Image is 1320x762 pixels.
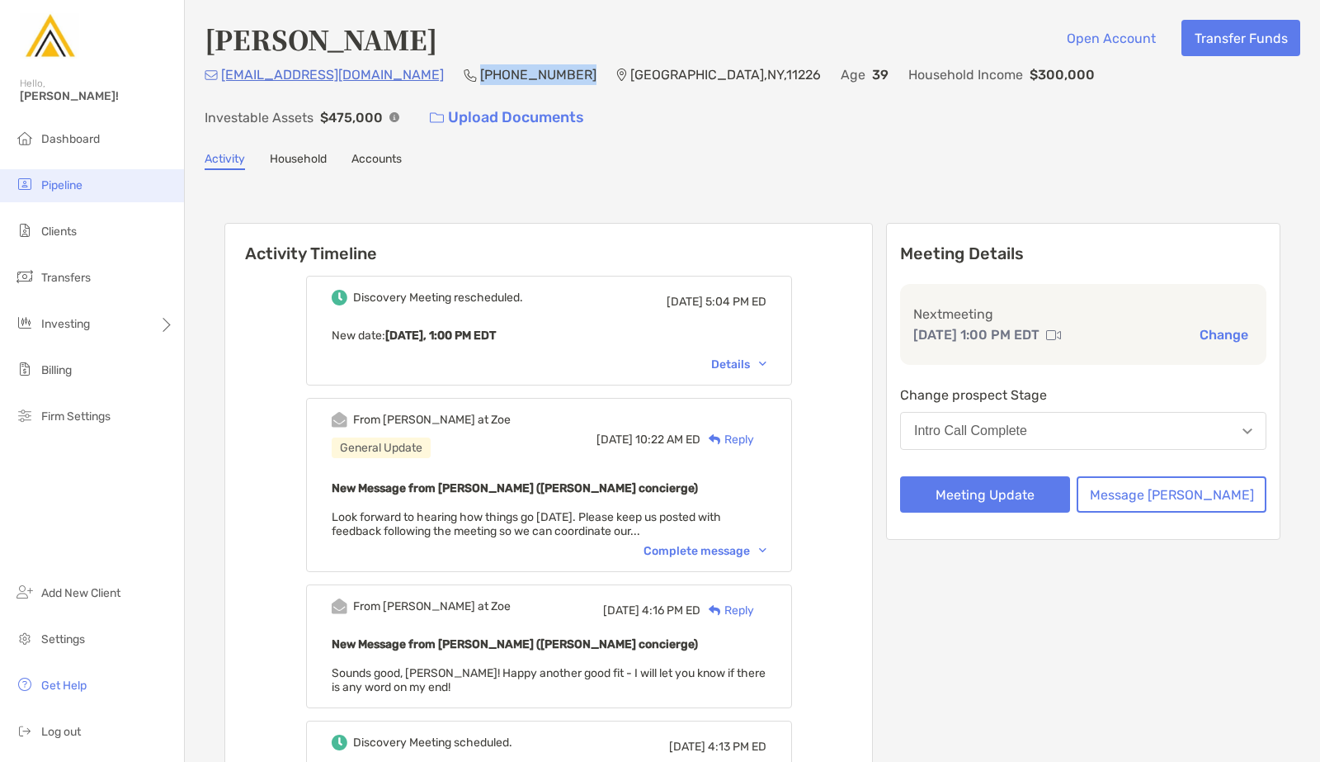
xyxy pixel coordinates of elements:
[332,438,431,458] div: General Update
[41,132,100,146] span: Dashboard
[759,548,766,553] img: Chevron icon
[914,424,1027,438] div: Intro Call Complete
[15,721,35,741] img: logout icon
[700,431,754,448] div: Reply
[320,107,383,128] p: $475,000
[643,544,766,558] div: Complete message
[430,112,444,124] img: button icon
[221,64,444,85] p: [EMAIL_ADDRESS][DOMAIN_NAME]
[205,70,218,80] img: Email Icon
[332,510,721,538] span: Look forward to hearing how things go [DATE]. Please keep us posted with feedback following the m...
[1242,428,1252,434] img: Open dropdown arrow
[841,64,865,85] p: Age
[913,324,1039,345] p: [DATE] 1:00 PM EDT
[205,20,437,58] h4: [PERSON_NAME]
[225,224,872,263] h6: Activity Timeline
[642,603,700,618] span: 4:16 PM ED
[41,725,81,739] span: Log out
[419,100,595,135] a: Upload Documents
[353,413,511,427] div: From [PERSON_NAME] at Zoe
[41,178,82,192] span: Pipeline
[41,271,91,285] span: Transfers
[15,174,35,194] img: pipeline icon
[41,632,85,646] span: Settings
[41,363,72,377] span: Billing
[913,304,1253,324] p: Next meeting
[332,735,347,750] img: Event icon
[709,434,721,445] img: Reply icon
[41,225,77,239] span: Clients
[270,152,327,170] a: Household
[15,359,35,379] img: billing icon
[15,267,35,286] img: transfers icon
[603,603,639,618] span: [DATE]
[353,291,523,305] div: Discovery Meeting rescheduled.
[332,637,698,651] b: New Message from [PERSON_NAME] ([PERSON_NAME] concierge)
[20,89,174,103] span: [PERSON_NAME]!
[480,64,596,85] p: [PHONE_NUMBER]
[20,7,79,66] img: Zoe Logo
[332,290,347,305] img: Event icon
[900,412,1266,450] button: Intro Call Complete
[332,325,766,346] p: New date :
[635,433,700,447] span: 10:22 AM ED
[332,412,347,428] img: Event icon
[711,357,766,372] div: Details
[908,64,1023,85] p: Household Income
[700,602,754,619] div: Reply
[1195,326,1253,343] button: Change
[205,107,313,128] p: Investable Assets
[464,69,477,82] img: Phone Icon
[1054,20,1168,56] button: Open Account
[41,679,87,693] span: Get Help
[669,740,705,754] span: [DATE]
[351,152,402,170] a: Accounts
[616,69,627,82] img: Location Icon
[705,295,766,309] span: 5:04 PM ED
[1030,64,1095,85] p: $300,000
[872,64,889,85] p: 39
[385,329,496,343] b: [DATE], 1:00 PM EDT
[353,736,512,750] div: Discovery Meeting scheduled.
[900,476,1070,513] button: Meeting Update
[708,740,766,754] span: 4:13 PM ED
[332,599,347,614] img: Event icon
[1077,476,1266,513] button: Message [PERSON_NAME]
[41,586,120,600] span: Add New Client
[41,409,111,424] span: Firm Settings
[332,666,766,694] span: Sounds good, [PERSON_NAME]! Happy another good fit - I will let you know if there is any word on ...
[15,313,35,333] img: investing icon
[630,64,821,85] p: [GEOGRAPHIC_DATA] , NY , 11226
[15,405,35,425] img: firm-settings icon
[1046,329,1061,342] img: communication type
[667,295,703,309] span: [DATE]
[389,112,399,122] img: Info Icon
[709,605,721,616] img: Reply icon
[15,674,35,694] img: get-help icon
[1181,20,1300,56] button: Transfer Funds
[15,582,35,602] img: add_new_client icon
[900,385,1266,405] p: Change prospect Stage
[15,220,35,240] img: clients icon
[41,317,90,331] span: Investing
[900,244,1266,264] p: Meeting Details
[353,599,511,613] div: From [PERSON_NAME] at Zoe
[332,481,698,495] b: New Message from [PERSON_NAME] ([PERSON_NAME] concierge)
[15,628,35,648] img: settings icon
[759,362,766,367] img: Chevron icon
[596,433,633,447] span: [DATE]
[205,152,245,170] a: Activity
[15,128,35,148] img: dashboard icon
